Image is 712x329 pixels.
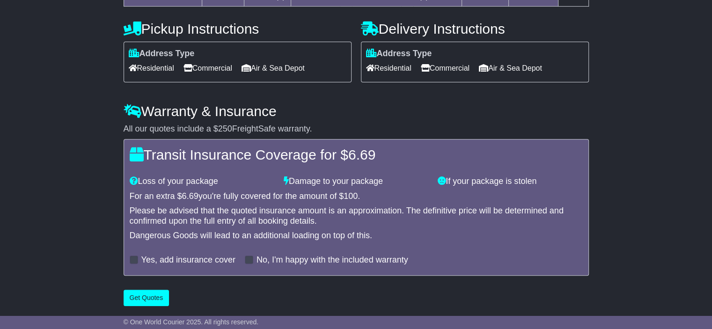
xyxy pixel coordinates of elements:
label: Address Type [366,49,432,59]
button: Get Quotes [124,290,169,306]
span: 250 [218,124,232,133]
div: For an extra $ you're fully covered for the amount of $ . [130,191,583,202]
h4: Pickup Instructions [124,21,352,37]
div: Please be advised that the quoted insurance amount is an approximation. The definitive price will... [130,206,583,226]
span: 100 [344,191,358,201]
span: 6.69 [348,147,375,162]
label: Yes, add insurance cover [141,255,235,265]
span: Air & Sea Depot [242,61,305,75]
span: Residential [129,61,174,75]
label: No, I'm happy with the included warranty [257,255,408,265]
div: If your package is stolen [433,176,587,187]
h4: Delivery Instructions [361,21,589,37]
label: Address Type [129,49,195,59]
div: Loss of your package [125,176,279,187]
span: Commercial [184,61,232,75]
h4: Transit Insurance Coverage for $ [130,147,583,162]
div: Dangerous Goods will lead to an additional loading on top of this. [130,231,583,241]
span: © One World Courier 2025. All rights reserved. [124,318,259,326]
h4: Warranty & Insurance [124,103,589,119]
span: 6.69 [182,191,198,201]
div: All our quotes include a $ FreightSafe warranty. [124,124,589,134]
span: Residential [366,61,411,75]
span: Commercial [421,61,470,75]
div: Damage to your package [279,176,433,187]
span: Air & Sea Depot [479,61,542,75]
